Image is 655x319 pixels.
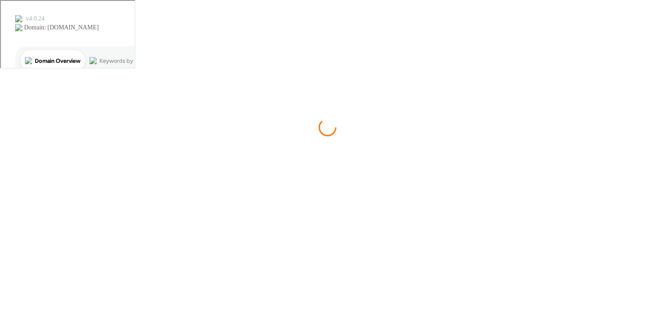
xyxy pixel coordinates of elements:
[14,14,21,21] img: logo_orange.svg
[89,56,96,63] img: tab_keywords_by_traffic_grey.svg
[23,23,98,30] div: Domain: [DOMAIN_NAME]
[14,23,21,30] img: website_grey.svg
[25,14,44,21] div: v 4.0.24
[34,57,80,63] div: Domain Overview
[98,57,150,63] div: Keywords by Traffic
[24,56,31,63] img: tab_domain_overview_orange.svg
